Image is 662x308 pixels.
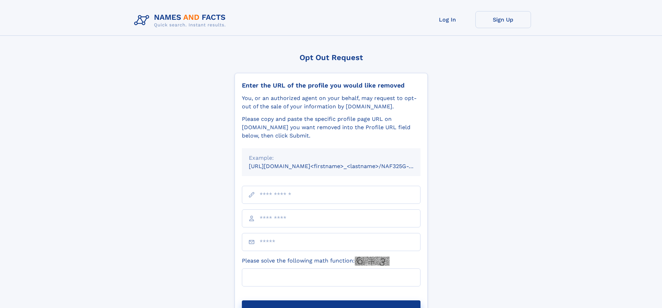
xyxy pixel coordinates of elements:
[249,163,434,169] small: [URL][DOMAIN_NAME]<firstname>_<lastname>/NAF325G-xxxxxxxx
[420,11,475,28] a: Log In
[242,82,420,89] div: Enter the URL of the profile you would like removed
[242,115,420,140] div: Please copy and paste the specific profile page URL on [DOMAIN_NAME] you want removed into the Pr...
[242,257,390,266] label: Please solve the following math function:
[249,154,414,162] div: Example:
[242,94,420,111] div: You, or an authorized agent on your behalf, may request to opt-out of the sale of your informatio...
[235,53,428,62] div: Opt Out Request
[475,11,531,28] a: Sign Up
[131,11,231,30] img: Logo Names and Facts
